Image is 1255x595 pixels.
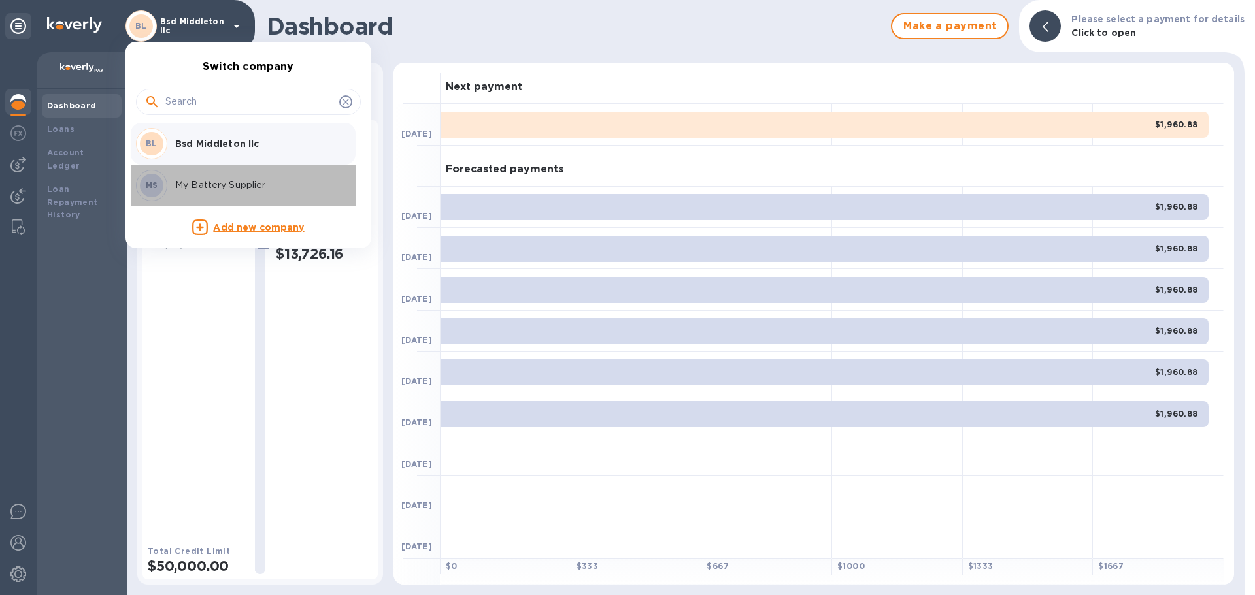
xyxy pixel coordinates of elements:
p: Add new company [213,221,304,235]
p: Bsd Middleton llc [175,137,340,150]
input: Search [165,92,334,112]
b: BL [146,138,158,148]
b: MS [146,180,158,190]
p: My Battery Supplier [175,178,340,192]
